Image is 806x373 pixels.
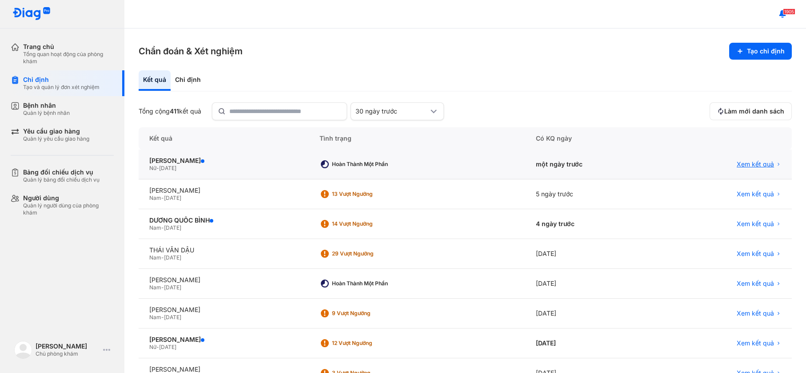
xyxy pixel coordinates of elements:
span: Xem kết quả [737,160,774,168]
div: Tổng quan hoạt động của phòng khám [23,51,114,65]
span: Nữ [149,344,156,350]
div: Tạo và quản lý đơn xét nghiệm [23,84,100,91]
span: 411 [170,107,179,115]
div: Quản lý bảng đối chiếu dịch vụ [23,176,100,183]
div: [DATE] [525,328,661,358]
div: Chỉ định [23,76,100,84]
button: Tạo chỉ định [729,43,792,60]
div: Quản lý bệnh nhân [23,109,70,117]
span: Xem kết quả [737,190,774,198]
span: Xem kết quả [737,250,774,258]
span: - [156,344,159,350]
span: Nam [149,195,161,201]
span: - [161,284,164,291]
span: Nam [149,314,161,320]
span: [DATE] [164,195,181,201]
span: - [156,165,159,171]
div: [PERSON_NAME] [149,276,298,284]
span: - [161,195,164,201]
div: [DATE] [525,269,661,299]
span: Làm mới danh sách [724,107,784,115]
div: Chỉ định [171,70,205,91]
div: [PERSON_NAME] [149,186,298,195]
img: logo [12,7,51,21]
span: Nam [149,284,161,291]
span: [DATE] [159,165,176,171]
div: [PERSON_NAME] [149,306,298,314]
div: Bệnh nhân [23,101,70,109]
div: Tình trạng [309,127,525,150]
span: - [161,224,164,231]
span: Nam [149,224,161,231]
div: Trang chủ [23,43,114,51]
span: - [161,254,164,261]
div: [PERSON_NAME] [149,336,298,344]
span: [DATE] [164,254,181,261]
div: [DATE] [525,239,661,269]
button: Làm mới danh sách [710,102,792,120]
div: Kết quả [139,127,309,150]
span: Xem kết quả [737,339,774,347]
div: 14 Vượt ngưỡng [332,220,403,227]
div: một ngày trước [525,150,661,179]
span: [DATE] [164,224,181,231]
div: Quản lý yêu cầu giao hàng [23,135,89,142]
div: Quản lý người dùng của phòng khám [23,202,114,216]
img: logo [14,341,32,359]
span: [DATE] [159,344,176,350]
div: Yêu cầu giao hàng [23,127,89,135]
div: Hoàn thành một phần [332,280,403,287]
div: 4 ngày trước [525,209,661,239]
div: THÁI VĂN DẬU [149,246,298,254]
div: 30 ngày trước [355,107,428,115]
span: Xem kết quả [737,220,774,228]
span: - [161,314,164,320]
div: 9 Vượt ngưỡng [332,310,403,317]
div: 29 Vượt ngưỡng [332,250,403,257]
div: [PERSON_NAME] [36,342,100,350]
div: 13 Vượt ngưỡng [332,191,403,198]
div: 12 Vượt ngưỡng [332,340,403,347]
span: 1905 [783,8,795,15]
div: [DATE] [525,299,661,328]
h3: Chẩn đoán & Xét nghiệm [139,45,243,57]
div: Chủ phòng khám [36,350,100,357]
div: Người dùng [23,194,114,202]
div: Tổng cộng kết quả [139,107,201,115]
span: Xem kết quả [737,309,774,317]
span: [DATE] [164,284,181,291]
div: Hoàn thành một phần [332,161,403,168]
div: DƯƠNG QUỐC BÌNH [149,216,298,224]
span: [DATE] [164,314,181,320]
div: 5 ngày trước [525,179,661,209]
span: Nam [149,254,161,261]
div: Bảng đối chiếu dịch vụ [23,168,100,176]
div: [PERSON_NAME] [149,157,298,165]
span: Nữ [149,165,156,171]
div: Có KQ ngày [525,127,661,150]
span: Xem kết quả [737,280,774,288]
div: Kết quả [139,70,171,91]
